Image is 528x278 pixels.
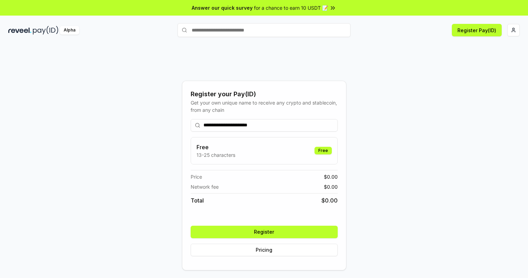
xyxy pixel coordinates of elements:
[254,4,328,11] span: for a chance to earn 10 USDT 📝
[191,196,204,205] span: Total
[191,99,338,114] div: Get your own unique name to receive any crypto and stablecoin, from any chain
[321,196,338,205] span: $ 0.00
[452,24,502,36] button: Register Pay(ID)
[60,26,79,35] div: Alpha
[315,147,332,154] div: Free
[191,244,338,256] button: Pricing
[191,226,338,238] button: Register
[191,89,338,99] div: Register your Pay(ID)
[197,151,235,159] p: 13-25 characters
[191,183,219,190] span: Network fee
[324,183,338,190] span: $ 0.00
[8,26,31,35] img: reveel_dark
[192,4,253,11] span: Answer our quick survey
[191,173,202,180] span: Price
[324,173,338,180] span: $ 0.00
[33,26,58,35] img: pay_id
[197,143,235,151] h3: Free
